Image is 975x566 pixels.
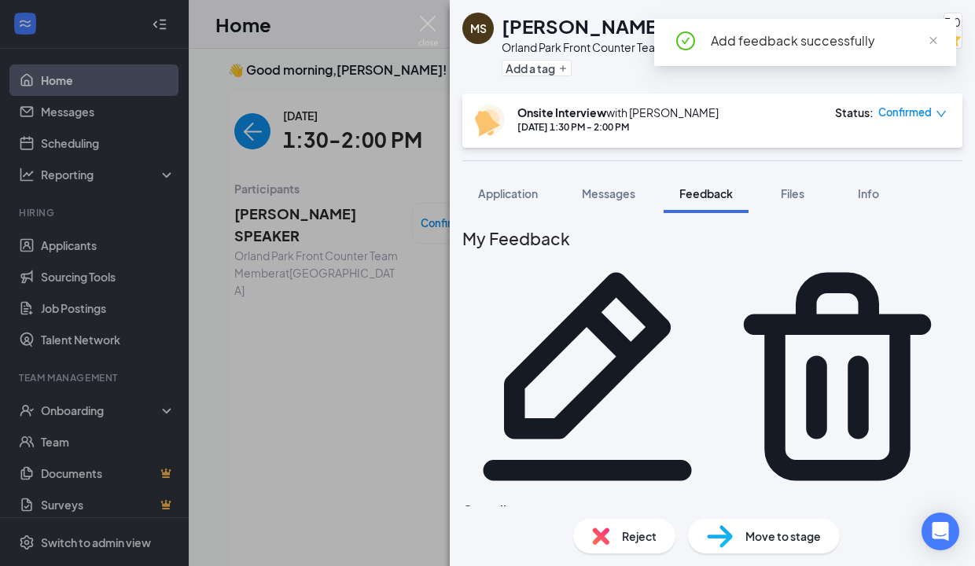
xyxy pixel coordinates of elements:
[745,527,821,545] span: Move to stage
[462,226,962,252] h2: My Feedback
[878,105,932,120] span: Confirmed
[558,64,568,73] svg: Plus
[781,186,804,200] span: Files
[881,13,900,31] svg: Ellipses
[502,60,572,76] button: PlusAdd a tag
[835,105,874,120] div: Status :
[517,105,606,119] b: Onsite Interview
[517,120,719,134] div: [DATE] 1:30 PM - 2:00 PM
[502,13,753,39] h1: [PERSON_NAME] SPEAKER
[936,108,947,119] span: down
[478,186,538,200] span: Application
[462,502,962,519] h3: Overall score
[470,20,487,36] div: MS
[517,105,719,120] div: with [PERSON_NAME]
[679,186,733,200] span: Feedback
[712,252,962,502] svg: Trash
[858,186,879,200] span: Info
[582,186,635,200] span: Messages
[711,31,937,50] div: Add feedback successfully
[622,527,657,545] span: Reject
[676,31,695,50] span: check-circle
[944,13,962,31] span: 3.0
[922,513,959,550] div: Open Intercom Messenger
[462,252,712,502] svg: Pencil
[928,35,939,46] span: close
[502,39,837,55] div: Orland Park Front Counter Team Member at [GEOGRAPHIC_DATA]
